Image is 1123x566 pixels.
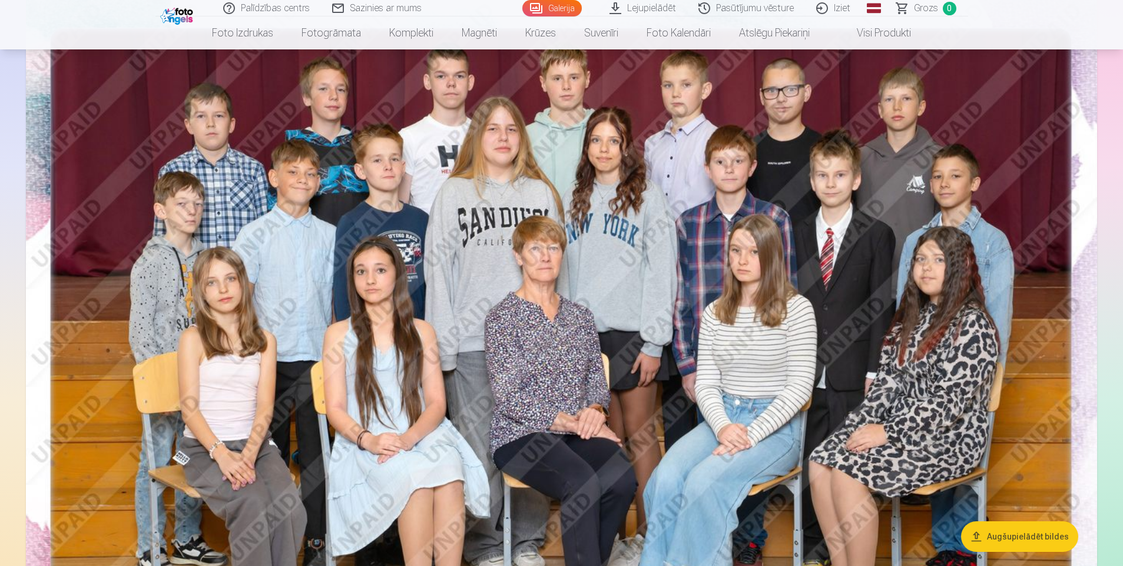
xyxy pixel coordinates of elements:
a: Magnēti [448,16,511,49]
a: Foto izdrukas [198,16,287,49]
span: Grozs [914,1,938,15]
a: Fotogrāmata [287,16,375,49]
img: /fa1 [160,5,196,25]
a: Atslēgu piekariņi [725,16,824,49]
a: Krūzes [511,16,570,49]
a: Suvenīri [570,16,632,49]
span: 0 [943,2,956,15]
a: Foto kalendāri [632,16,725,49]
button: Augšupielādēt bildes [961,521,1078,552]
a: Komplekti [375,16,448,49]
a: Visi produkti [824,16,925,49]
